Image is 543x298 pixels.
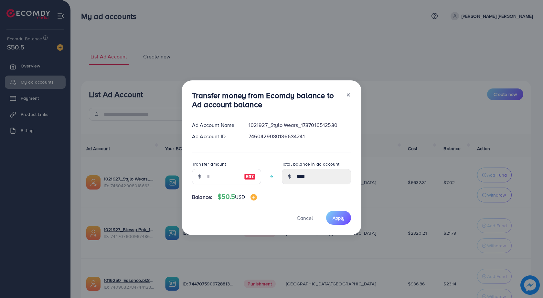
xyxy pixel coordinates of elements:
[235,193,245,200] span: USD
[326,211,351,225] button: Apply
[192,91,341,109] h3: Transfer money from Ecomdy balance to Ad account balance
[187,133,243,140] div: Ad Account ID
[289,211,321,225] button: Cancel
[243,121,356,129] div: 1021927_Stylo Wears_1737016512530
[243,133,356,140] div: 7460429080186634241
[333,215,345,221] span: Apply
[250,194,257,200] img: image
[192,161,226,167] label: Transfer amount
[192,193,212,201] span: Balance:
[218,193,257,201] h4: $50.5
[282,161,339,167] label: Total balance in ad account
[244,173,256,180] img: image
[187,121,243,129] div: Ad Account Name
[297,214,313,221] span: Cancel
